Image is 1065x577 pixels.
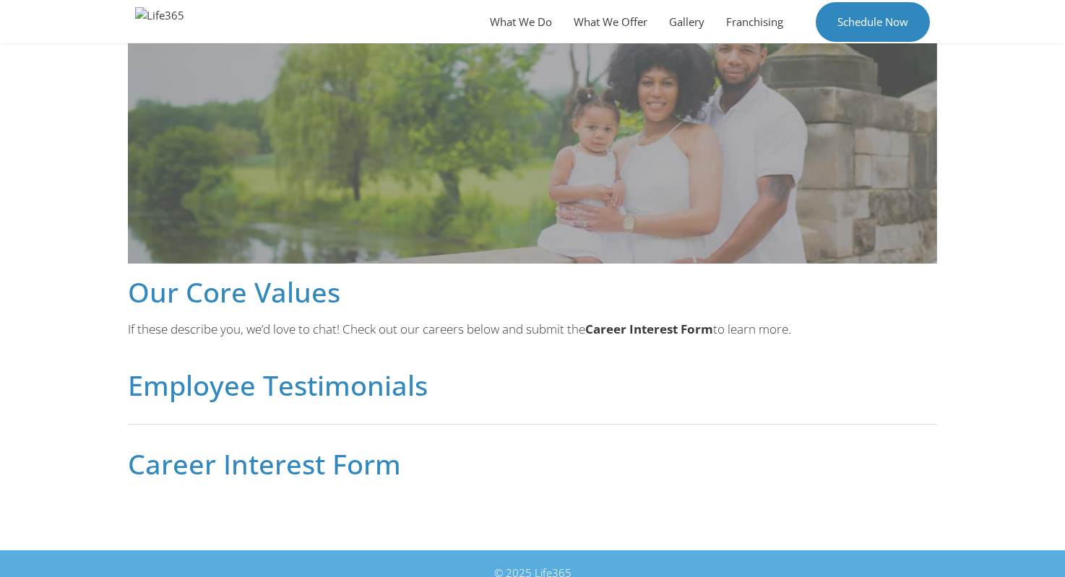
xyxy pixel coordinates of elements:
h2: Employee Testimonials [128,371,937,399]
p: If these describe you, we’d love to chat! Check out our careers below and submit the to learn more. [128,320,937,339]
h2: Our Core Values [128,278,937,305]
h2: Career Interest Form [128,450,937,477]
a: Schedule Now [816,2,930,42]
strong: Career Interest Form [585,321,713,337]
